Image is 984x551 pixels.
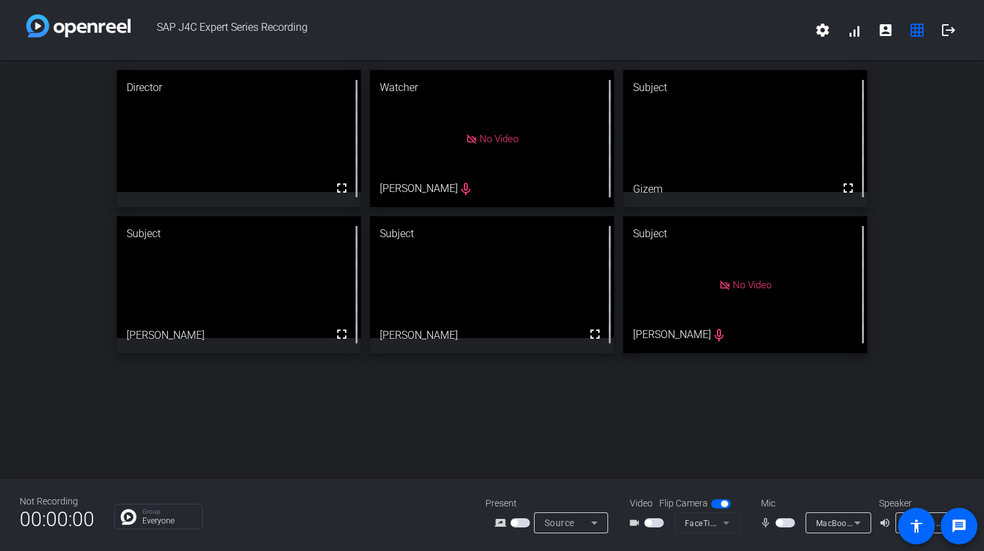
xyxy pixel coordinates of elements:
[630,497,653,510] span: Video
[838,14,870,46] button: signal_cellular_alt
[623,70,867,105] div: Subject
[544,518,575,528] span: Source
[951,518,967,534] mat-icon: message
[587,326,603,342] mat-icon: fullscreen
[26,14,131,37] img: white-gradient.svg
[748,497,879,510] div: Mic
[334,326,350,342] mat-icon: fullscreen
[659,497,708,510] span: Flip Camera
[733,278,771,290] span: No Video
[815,22,830,38] mat-icon: settings
[485,497,617,510] div: Present
[623,216,867,252] div: Subject
[816,518,950,528] span: MacBook Pro Microphone (Built-in)
[20,503,94,535] span: 00:00:00
[131,14,807,46] span: SAP J4C Expert Series Recording
[909,22,925,38] mat-icon: grid_on
[370,216,614,252] div: Subject
[117,70,361,105] div: Director
[142,508,195,515] p: Group
[628,515,644,531] mat-icon: videocam_outline
[121,509,136,525] img: Chat Icon
[840,180,856,196] mat-icon: fullscreen
[370,70,614,105] div: Watcher
[878,22,893,38] mat-icon: account_box
[879,515,895,531] mat-icon: volume_up
[879,497,958,510] div: Speaker
[941,22,956,38] mat-icon: logout
[909,518,924,534] mat-icon: accessibility
[142,517,195,525] p: Everyone
[20,495,94,508] div: Not Recording
[495,515,510,531] mat-icon: screen_share_outline
[117,216,361,252] div: Subject
[480,132,518,144] span: No Video
[334,180,350,196] mat-icon: fullscreen
[760,515,775,531] mat-icon: mic_none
